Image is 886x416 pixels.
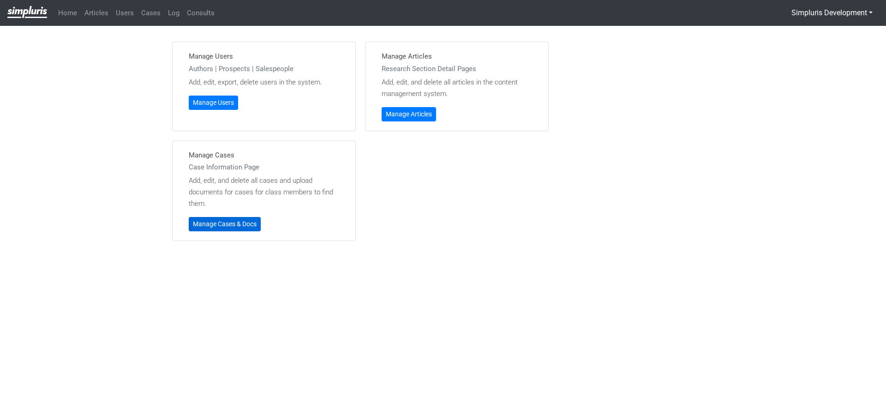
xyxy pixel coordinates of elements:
h5: Manage Articles [382,51,532,62]
img: Privacy-class-action [7,6,47,18]
h5: Manage Users [189,51,339,62]
a: Home [54,4,81,22]
h6: Authors | Prospects | Salespeople [189,65,339,73]
h6: Research Section Detail Pages [382,65,532,73]
button: Simpluris Development [785,4,879,22]
a: Manage Users [189,96,238,110]
a: Articles [81,4,112,22]
p: Add, edit, export, delete users in the system. [189,77,339,88]
h5: Manage Cases [189,150,339,161]
a: Users [112,4,138,22]
a: Cases [138,4,164,22]
a: Log [164,4,183,22]
a: Consults [183,4,218,22]
p: Add, edit, and delete all cases and upload documents for cases for class members to find them. [189,175,339,210]
a: Manage Cases & Docs [189,217,261,231]
a: Manage Articles [382,107,436,121]
h6: Case Information Page [189,163,339,171]
p: Add, edit, and delete all articles in the content management system. [382,77,532,100]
